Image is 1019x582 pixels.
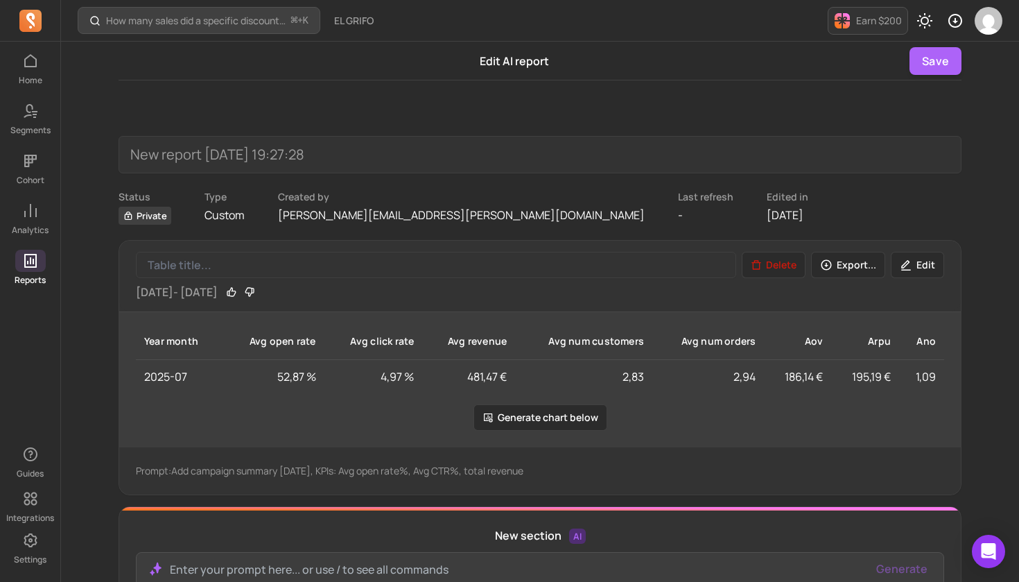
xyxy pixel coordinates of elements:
[772,334,823,348] div: Aov
[324,360,423,394] td: 4,97 %
[909,47,961,75] button: Save
[144,334,214,348] div: Year month
[19,75,42,86] p: Home
[17,175,44,186] p: Cohort
[569,529,586,544] span: AI
[811,252,885,278] button: Export...
[975,7,1002,35] img: avatar
[291,13,308,28] span: +
[12,225,49,236] p: Analytics
[204,207,245,223] p: Custom
[119,136,961,173] input: Report name
[911,7,939,35] button: Toggle dark mode
[10,125,51,136] p: Segments
[678,190,733,204] p: Last refresh
[119,207,171,225] span: Private
[972,535,1005,568] div: Open Intercom Messenger
[136,360,223,394] td: 2025-07
[515,360,652,394] td: 2,83
[119,190,171,204] p: Status
[899,360,944,394] td: 1,09
[136,284,218,300] p: [DATE] - [DATE]
[15,440,46,482] button: Guides
[15,275,46,286] p: Reports
[828,7,908,35] button: Earn $200
[136,464,944,478] p: Prompt: Add campaign summary [DATE], KPIs: Avg open rate%, Avg CTR%, total revenue
[480,53,549,69] p: Edit AI report
[14,554,46,565] p: Settings
[891,252,944,278] button: Edit
[661,334,756,348] div: Avg num orders
[907,334,936,348] div: Ano
[303,15,308,26] kbd: K
[831,360,899,394] td: 195,19 €
[876,560,927,577] button: Generate
[430,334,507,348] div: Avg revenue
[422,360,515,394] td: 481,47 €
[231,334,316,348] div: Avg open rate
[678,207,733,223] p: -
[6,513,54,524] p: Integrations
[473,404,607,431] button: Generate chart below
[334,14,374,28] span: EL GRIFO
[326,8,382,33] button: EL GRIFO
[17,468,44,479] p: Guides
[204,190,245,204] p: Type
[136,527,944,544] p: New section
[764,360,831,394] td: 186,14 €
[652,360,764,394] td: 2,94
[278,190,645,204] p: Created by
[78,7,320,34] button: How many sales did a specific discount code generate?⌘+K
[839,334,891,348] div: Arpu
[278,207,645,223] p: [PERSON_NAME][EMAIL_ADDRESS][PERSON_NAME][DOMAIN_NAME]
[223,360,324,394] td: 52,87 %
[106,14,286,28] p: How many sales did a specific discount code generate?
[290,12,298,30] kbd: ⌘
[767,207,808,223] p: [DATE]
[767,190,808,204] p: Edited in
[856,14,902,28] p: Earn $200
[742,252,805,278] button: Delete
[136,252,736,278] input: Table title
[523,334,644,348] div: Avg num customers
[333,334,415,348] div: Avg click rate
